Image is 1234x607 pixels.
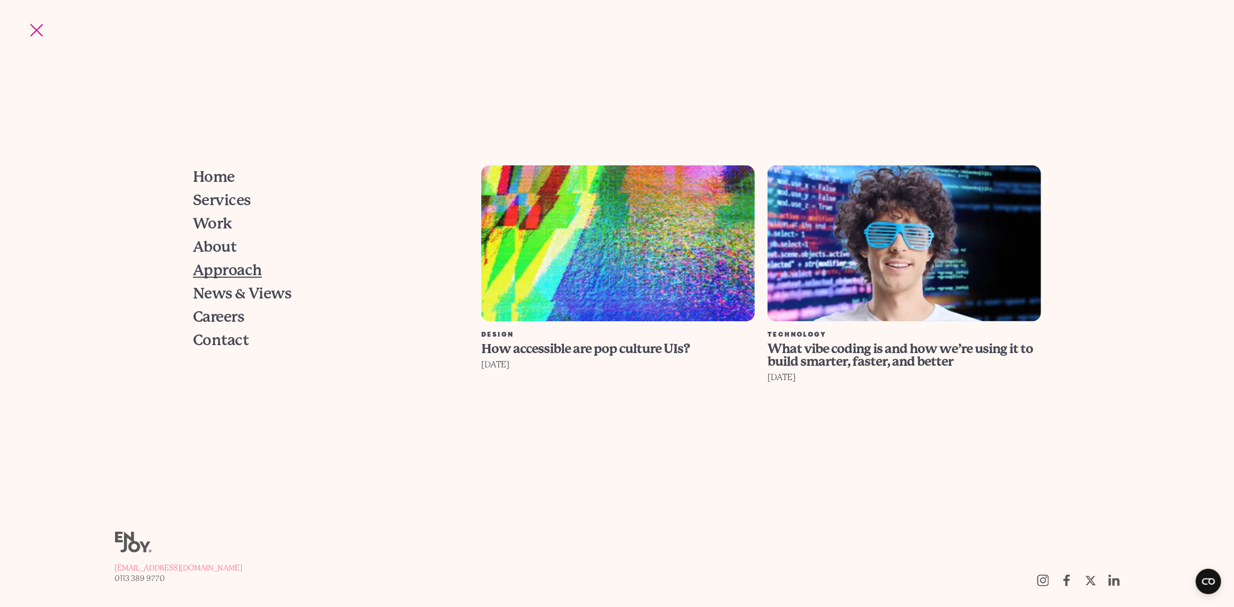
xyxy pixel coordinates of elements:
[1079,569,1103,592] a: Follow us on Twitter
[115,573,243,584] a: 0113 389 9770
[193,329,447,352] a: Contact
[193,240,236,254] span: About
[193,305,447,329] a: Careers
[193,259,447,282] a: Approach
[193,193,251,208] span: Services
[1103,569,1126,592] a: https://uk.linkedin.com/company/enjoy-digital
[193,165,447,189] a: Home
[115,564,243,572] span: [EMAIL_ADDRESS][DOMAIN_NAME]
[481,165,755,321] img: How accessible are pop culture UIs?
[193,286,291,301] span: News & Views
[475,165,761,423] a: How accessible are pop culture UIs? Design How accessible are pop culture UIs? [DATE]
[481,332,755,338] div: Design
[768,341,1033,369] span: What vibe coding is and how we’re using it to build smarter, faster, and better
[193,235,447,259] a: About
[1055,569,1079,592] a: Follow us on Facebook
[115,562,243,573] a: [EMAIL_ADDRESS][DOMAIN_NAME]
[193,170,235,184] span: Home
[481,357,755,372] div: [DATE]
[25,19,48,41] button: Site navigation
[193,333,249,348] span: Contact
[193,263,262,278] span: Approach
[1196,569,1221,594] button: Open CMP widget
[193,212,447,235] a: Work
[193,310,244,324] span: Careers
[768,332,1041,338] div: Technology
[193,282,447,305] a: News & Views
[481,341,690,356] span: How accessible are pop culture UIs?
[1031,569,1055,592] a: Follow us on Instagram
[115,574,165,583] span: 0113 389 9770
[193,189,447,212] a: Services
[768,370,1041,385] div: [DATE]
[193,216,232,231] span: Work
[768,165,1041,321] img: What vibe coding is and how we’re using it to build smarter, faster, and better
[761,165,1047,423] a: What vibe coding is and how we’re using it to build smarter, faster, and better Technology What v...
